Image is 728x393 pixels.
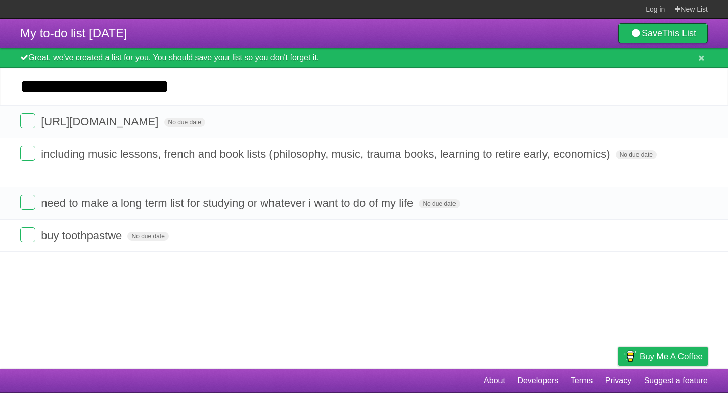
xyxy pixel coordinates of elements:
span: [URL][DOMAIN_NAME] [41,115,161,128]
span: No due date [164,118,205,127]
label: Done [20,227,35,242]
span: Buy me a coffee [640,347,703,365]
a: Buy me a coffee [618,347,708,366]
label: Done [20,195,35,210]
a: Suggest a feature [644,371,708,390]
span: No due date [419,199,460,208]
span: My to-do list [DATE] [20,26,127,40]
span: No due date [616,150,657,159]
b: This List [662,28,696,38]
a: SaveThis List [618,23,708,43]
span: No due date [127,232,168,241]
span: including music lessons, french and book lists (philosophy, music, trauma books, learning to reti... [41,148,612,160]
a: Developers [517,371,558,390]
a: Terms [571,371,593,390]
label: Done [20,146,35,161]
img: Buy me a coffee [623,347,637,365]
span: need to make a long term list for studying or whatever i want to do of my life [41,197,416,209]
a: Privacy [605,371,631,390]
span: buy toothpastwe [41,229,124,242]
a: About [484,371,505,390]
label: Done [20,113,35,128]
